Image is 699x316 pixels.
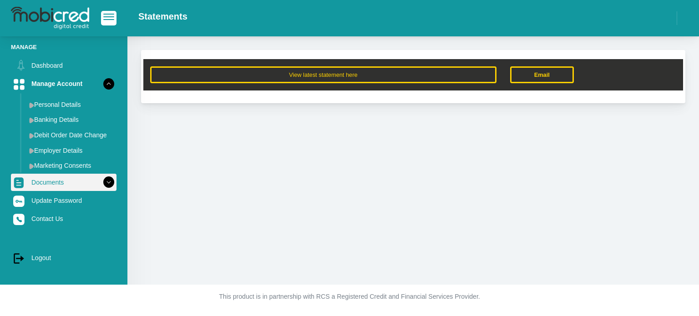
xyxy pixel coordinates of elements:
[25,97,116,112] a: Personal Details
[138,11,187,22] h2: Statements
[11,57,116,74] a: Dashboard
[25,112,116,127] a: Banking Details
[29,102,34,108] img: menu arrow
[510,66,574,83] a: Email
[11,210,116,227] a: Contact Us
[11,7,89,30] img: logo-mobicred.svg
[11,43,116,51] li: Manage
[11,249,116,266] a: Logout
[150,66,496,83] button: View latest statement here
[11,192,116,209] a: Update Password
[29,133,34,139] img: menu arrow
[11,174,116,191] a: Documents
[29,117,34,123] img: menu arrow
[97,292,602,301] p: This product is in partnership with RCS a Registered Credit and Financial Services Provider.
[25,128,116,142] a: Debit Order Date Change
[25,143,116,158] a: Employer Details
[11,75,116,92] a: Manage Account
[29,148,34,154] img: menu arrow
[25,158,116,173] a: Marketing Consents
[29,163,34,169] img: menu arrow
